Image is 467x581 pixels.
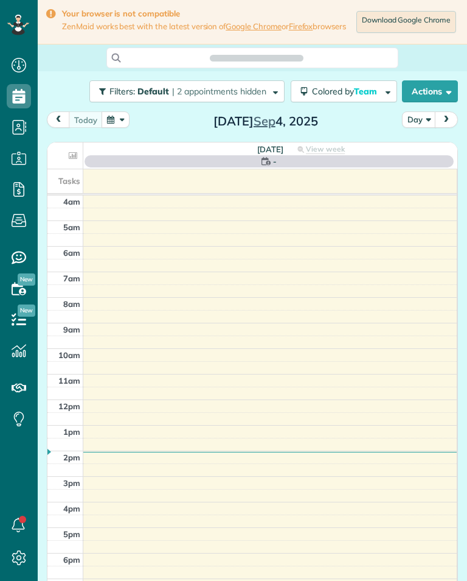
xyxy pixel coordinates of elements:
[254,113,275,129] span: Sep
[257,144,283,154] span: [DATE]
[62,9,346,19] strong: Your browser is not compatible
[69,111,103,128] button: today
[83,80,285,102] a: Filters: Default | 2 appointments hidden
[63,555,80,565] span: 6pm
[63,504,80,513] span: 4pm
[226,21,282,31] a: Google Chrome
[402,80,458,102] button: Actions
[312,86,381,97] span: Colored by
[62,21,346,32] span: ZenMaid works best with the latest version of or browsers
[89,80,285,102] button: Filters: Default | 2 appointments hidden
[18,273,35,286] span: New
[291,80,397,102] button: Colored byTeam
[354,86,379,97] span: Team
[63,478,80,488] span: 3pm
[58,376,80,386] span: 11am
[63,273,80,283] span: 7am
[190,114,342,128] h2: [DATE] 4, 2025
[18,305,35,317] span: New
[63,197,80,206] span: 4am
[63,299,80,309] span: 8am
[63,248,80,258] span: 6am
[306,144,345,154] span: View week
[58,401,80,411] span: 12pm
[63,222,80,232] span: 5am
[172,86,266,97] span: | 2 appointments hidden
[435,111,458,128] button: next
[63,325,80,334] span: 9am
[109,86,135,97] span: Filters:
[63,529,80,539] span: 5pm
[402,111,436,128] button: Day
[273,155,277,167] span: -
[63,427,80,437] span: 1pm
[58,176,80,186] span: Tasks
[289,21,313,31] a: Firefox
[356,11,456,33] a: Download Google Chrome
[47,111,70,128] button: prev
[58,350,80,360] span: 10am
[63,452,80,462] span: 2pm
[222,52,291,64] span: Search ZenMaid…
[137,86,170,97] span: Default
